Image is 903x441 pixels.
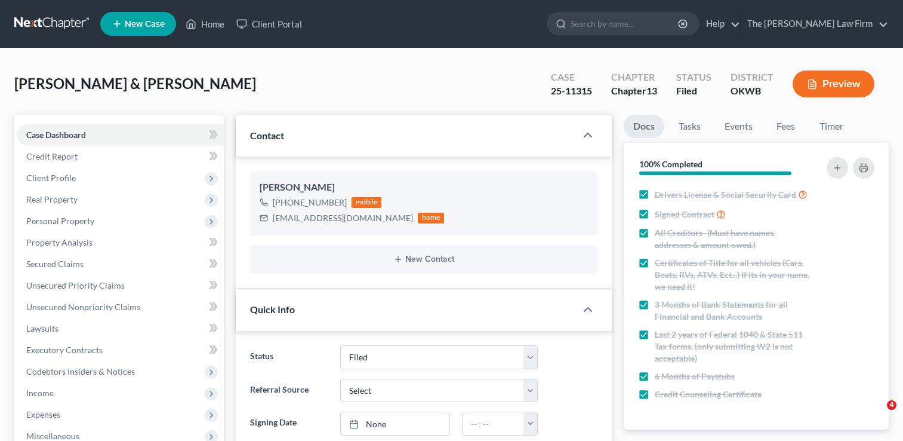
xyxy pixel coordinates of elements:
[273,212,413,224] div: [EMAIL_ADDRESS][DOMAIN_NAME]
[26,173,76,183] span: Client Profile
[26,302,140,312] span: Unsecured Nonpriority Claims
[230,13,308,35] a: Client Portal
[655,299,812,323] span: 3 Months of Bank Statements for all Financial and Bank Accounts
[741,13,888,35] a: The [PERSON_NAME] Law Firm
[793,71,874,97] button: Preview
[700,13,740,35] a: Help
[26,259,84,269] span: Secured Claims
[767,115,805,138] a: Fees
[352,197,381,208] div: mobile
[463,412,524,435] input: -- : --
[260,180,588,195] div: [PERSON_NAME]
[639,159,702,169] strong: 100% Completed
[731,84,773,98] div: OKWB
[611,84,657,98] div: Chapter
[655,329,812,365] span: Last 2 years of Federal 1040 & State 511 Tax forms. (only submitting W2 is not acceptable)
[17,275,224,296] a: Unsecured Priority Claims
[244,345,334,369] label: Status
[26,366,135,376] span: Codebtors Insiders & Notices
[26,345,103,355] span: Executory Contracts
[26,431,79,441] span: Miscellaneous
[17,296,224,318] a: Unsecured Nonpriority Claims
[180,13,230,35] a: Home
[611,71,657,84] div: Chapter
[26,216,94,226] span: Personal Property
[418,213,444,223] div: home
[655,209,714,220] span: Signed Contract
[341,412,450,435] a: None
[655,388,762,400] span: Credit Counseling Certificate
[17,146,224,167] a: Credit Report
[655,227,812,251] span: All Creditors- (Must have names, addresses & amount owed.)
[26,409,60,419] span: Expenses
[655,257,812,293] span: Certificates of Title for all vehicles (Cars, Boats, RVs, ATVs, Ect...) If its in your name, we n...
[250,304,295,315] span: Quick Info
[14,75,256,92] span: [PERSON_NAME] & [PERSON_NAME]
[26,130,86,140] span: Case Dashboard
[26,151,78,161] span: Credit Report
[26,280,125,290] span: Unsecured Priority Claims
[26,388,54,398] span: Income
[244,412,334,436] label: Signing Date
[26,323,58,333] span: Lawsuits
[571,13,680,35] input: Search by name...
[551,84,592,98] div: 25-11315
[810,115,853,138] a: Timer
[244,379,334,403] label: Referral Source
[551,71,592,84] div: Case
[17,318,224,339] a: Lawsuits
[669,115,710,138] a: Tasks
[125,20,165,29] span: New Case
[624,115,664,138] a: Docs
[273,197,347,209] div: [PHONE_NUMBER]
[17,124,224,146] a: Case Dashboard
[887,400,896,410] span: 4
[655,189,796,201] span: Drivers License & Social Security Card
[655,370,735,382] span: 6 Months of Paystubs
[862,400,891,429] iframe: Intercom live chat
[26,237,93,247] span: Property Analysis
[715,115,762,138] a: Events
[731,71,773,84] div: District
[26,194,78,204] span: Real Property
[250,130,284,141] span: Contact
[17,253,224,275] a: Secured Claims
[676,84,711,98] div: Filed
[260,255,588,264] button: New Contact
[17,232,224,253] a: Property Analysis
[646,85,657,96] span: 13
[17,339,224,361] a: Executory Contracts
[676,71,711,84] div: Status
